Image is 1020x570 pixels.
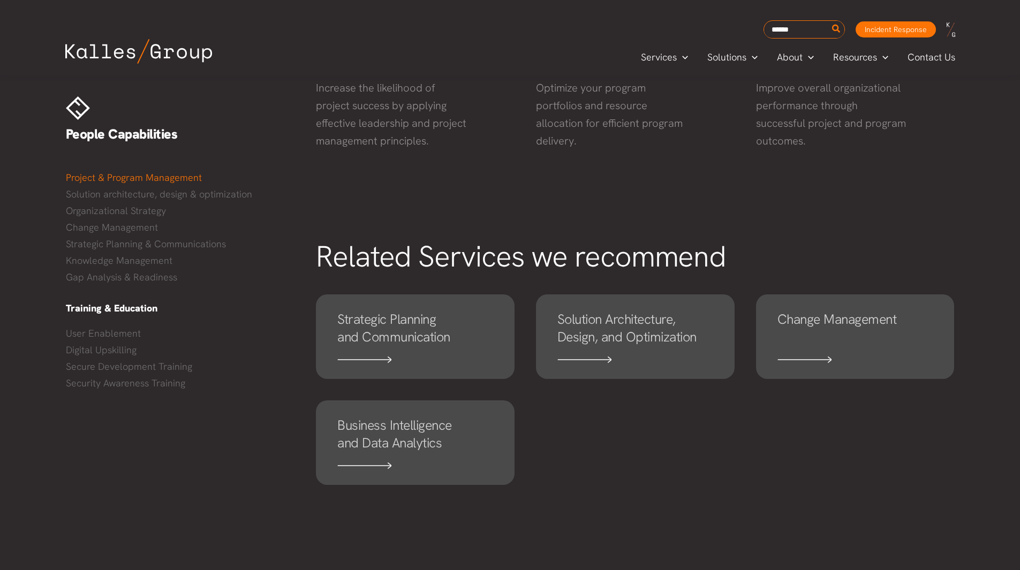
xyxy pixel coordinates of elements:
span: Menu Toggle [877,49,888,65]
span: Resources [833,49,877,65]
img: People [66,96,90,120]
a: Strategic Planning & Communications [66,236,295,252]
a: ServicesMenu Toggle [631,49,698,65]
a: User Enablement [66,325,295,341]
span: Solutions [707,49,746,65]
p: Optimize your program portfolios and resource allocation for efficient program delivery. [536,79,687,150]
nav: Primary Site Navigation [631,48,965,66]
a: AboutMenu Toggle [767,49,823,65]
span: Menu Toggle [803,49,814,65]
span: Training & Education [66,302,157,314]
a: Change Management [66,219,295,235]
a: Business Intelligence and Data Analytics [316,400,515,485]
a: Incident Response [856,21,936,37]
a: Solution architecture, design & optimization [66,186,295,202]
a: Contact Us [898,49,966,65]
a: Project & Program Management [66,170,295,186]
a: Secure Development Training [66,359,295,375]
h4: Solution Architecture, Design, and Optimization [557,310,713,346]
p: Improve overall organizational performance through successful project and program outcomes. [756,79,908,150]
span: Related Services we recommend [316,237,726,276]
a: SolutionsMenu Toggle [698,49,767,65]
a: Strategic Planning and Communication [316,294,515,379]
a: Gap Analysis & Readiness [66,269,295,285]
a: ResourcesMenu Toggle [823,49,898,65]
span: About [777,49,803,65]
span: People Capabilities [66,125,178,143]
p: Increase the likelihood of project success by applying effective leadership and project managemen... [316,79,467,150]
h4: Change Management [777,310,933,346]
nav: Menu [66,170,295,285]
nav: Menu [66,325,295,391]
a: Digital Upskilling [66,342,295,358]
button: Search [830,21,843,38]
h4: Strategic Planning and Communication [337,310,493,346]
a: Change Management [756,294,955,379]
a: Organizational Strategy [66,203,295,219]
span: Menu Toggle [677,49,688,65]
a: Security Awareness Training [66,375,295,391]
span: Menu Toggle [746,49,758,65]
a: Knowledge Management [66,253,295,269]
span: Services [641,49,677,65]
h4: Business Intelligence and Data Analytics [337,416,493,452]
a: Solution Architecture, Design, and Optimization [536,294,735,379]
img: Kalles Group [65,39,212,64]
span: Contact Us [908,49,955,65]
